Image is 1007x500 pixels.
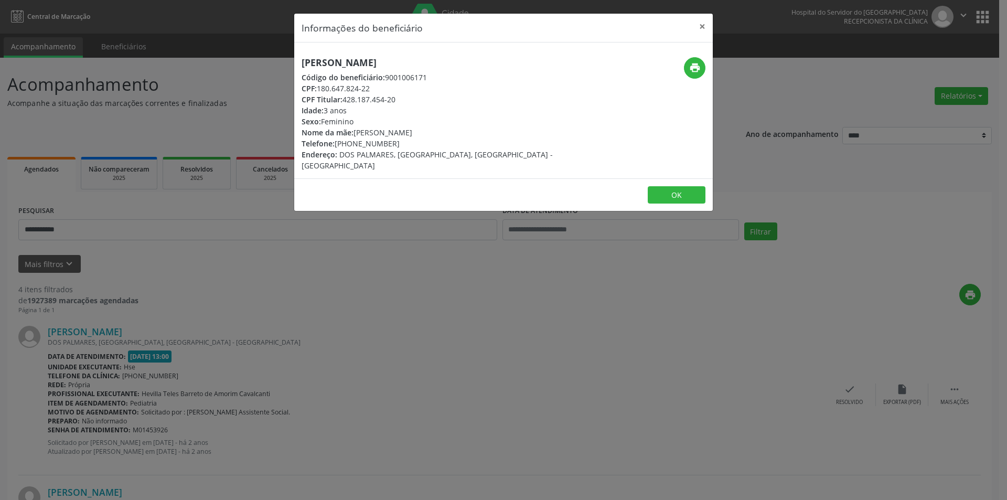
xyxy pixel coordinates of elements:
span: CPF Titular: [302,94,342,104]
button: OK [648,186,705,204]
div: 428.187.454-20 [302,94,566,105]
span: Telefone: [302,139,335,148]
h5: Informações do beneficiário [302,21,423,35]
div: 9001006171 [302,72,566,83]
button: Close [692,14,713,39]
h5: [PERSON_NAME] [302,57,566,68]
span: CPF: [302,83,317,93]
div: Feminino [302,116,566,127]
div: [PHONE_NUMBER] [302,138,566,149]
span: Endereço: [302,150,337,159]
span: Idade: [302,105,324,115]
div: [PERSON_NAME] [302,127,566,138]
span: Nome da mãe: [302,127,353,137]
div: 3 anos [302,105,566,116]
div: 180.647.824-22 [302,83,566,94]
span: Sexo: [302,116,321,126]
i: print [689,62,701,73]
span: DOS PALMARES, [GEOGRAPHIC_DATA], [GEOGRAPHIC_DATA] - [GEOGRAPHIC_DATA] [302,150,553,171]
span: Código do beneficiário: [302,72,385,82]
button: print [684,57,705,79]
